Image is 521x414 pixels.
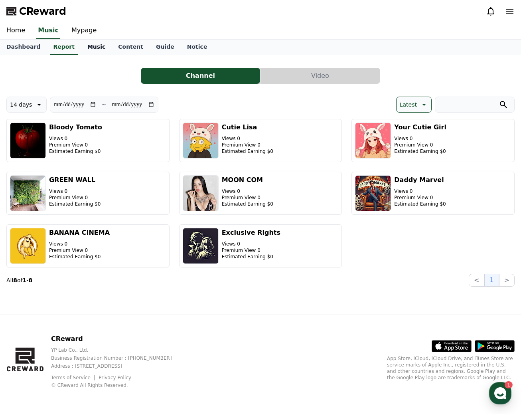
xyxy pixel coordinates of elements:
[49,228,110,238] h3: BANANA CINEMA
[51,375,97,380] a: Terms of Service
[222,123,273,132] h3: Cutie Lisa
[49,188,101,194] p: Views 0
[6,224,170,267] button: BANANA CINEMA Views 0 Premium View 0 Estimated Earning $0
[49,201,101,207] p: Estimated Earning $0
[222,142,273,148] p: Premium View 0
[396,97,432,113] button: Latest
[394,142,446,148] p: Premium View 0
[351,119,515,162] button: Your Cutie Girl Views 0 Premium View 0 Estimated Earning $0
[394,188,446,194] p: Views 0
[222,247,280,254] p: Premium View 0
[222,201,273,207] p: Estimated Earning $0
[394,123,446,132] h3: Your Cutie Girl
[484,274,499,287] button: 1
[49,148,102,155] p: Estimated Earning $0
[222,188,273,194] p: Views 0
[118,265,138,271] span: Settings
[49,194,101,201] p: Premium View 0
[23,277,27,283] strong: 1
[20,265,34,271] span: Home
[179,172,342,215] button: MOON COM Views 0 Premium View 0 Estimated Earning $0
[469,274,484,287] button: <
[49,247,110,254] p: Premium View 0
[53,253,103,273] a: 1Messages
[141,68,260,84] a: Channel
[51,334,185,344] p: CReward
[49,241,110,247] p: Views 0
[387,355,515,381] p: App Store, iCloud, iCloud Drive, and iTunes Store are service marks of Apple Inc., registered in ...
[49,175,101,185] h3: GREEN WALL
[394,201,446,207] p: Estimated Earning $0
[99,375,131,380] a: Privacy Policy
[103,253,153,273] a: Settings
[65,22,103,39] a: Mypage
[51,355,185,361] p: Business Registration Number : [PHONE_NUMBER]
[81,40,112,55] a: Music
[66,265,90,272] span: Messages
[10,123,46,158] img: Bloody Tomato
[222,135,273,142] p: Views 0
[51,347,185,353] p: YP Lab Co., Ltd.
[355,175,391,211] img: Daddy Marvel
[150,40,181,55] a: Guide
[10,99,32,110] p: 14 days
[112,40,150,55] a: Content
[141,68,260,84] button: Channel
[49,142,102,148] p: Premium View 0
[50,40,78,55] a: Report
[13,277,17,283] strong: 8
[10,175,46,211] img: GREEN WALL
[394,194,446,201] p: Premium View 0
[394,135,446,142] p: Views 0
[183,123,219,158] img: Cutie Lisa
[222,175,273,185] h3: MOON COM
[49,254,110,260] p: Estimated Earning $0
[19,5,66,18] span: CReward
[101,100,107,109] p: ~
[81,253,84,259] span: 1
[51,382,185,388] p: © CReward All Rights Reserved.
[179,224,342,267] button: Exclusive Rights Views 0 Premium View 0 Estimated Earning $0
[222,148,273,155] p: Estimated Earning $0
[222,194,273,201] p: Premium View 0
[49,135,102,142] p: Views 0
[179,119,342,162] button: Cutie Lisa Views 0 Premium View 0 Estimated Earning $0
[6,5,66,18] a: CReward
[6,172,170,215] button: GREEN WALL Views 0 Premium View 0 Estimated Earning $0
[6,276,32,284] p: All of -
[183,175,219,211] img: MOON COM
[400,99,417,110] p: Latest
[10,228,46,264] img: BANANA CINEMA
[181,40,214,55] a: Notice
[499,274,515,287] button: >
[394,148,446,155] p: Estimated Earning $0
[6,97,47,113] button: 14 days
[394,175,446,185] h3: Daddy Marvel
[222,228,280,238] h3: Exclusive Rights
[222,241,280,247] p: Views 0
[51,363,185,369] p: Address : [STREET_ADDRESS]
[2,253,53,273] a: Home
[49,123,102,132] h3: Bloody Tomato
[351,172,515,215] button: Daddy Marvel Views 0 Premium View 0 Estimated Earning $0
[355,123,391,158] img: Your Cutie Girl
[183,228,219,264] img: Exclusive Rights
[36,22,60,39] a: Music
[6,119,170,162] button: Bloody Tomato Views 0 Premium View 0 Estimated Earning $0
[260,68,380,84] button: Video
[222,254,280,260] p: Estimated Earning $0
[28,277,32,283] strong: 8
